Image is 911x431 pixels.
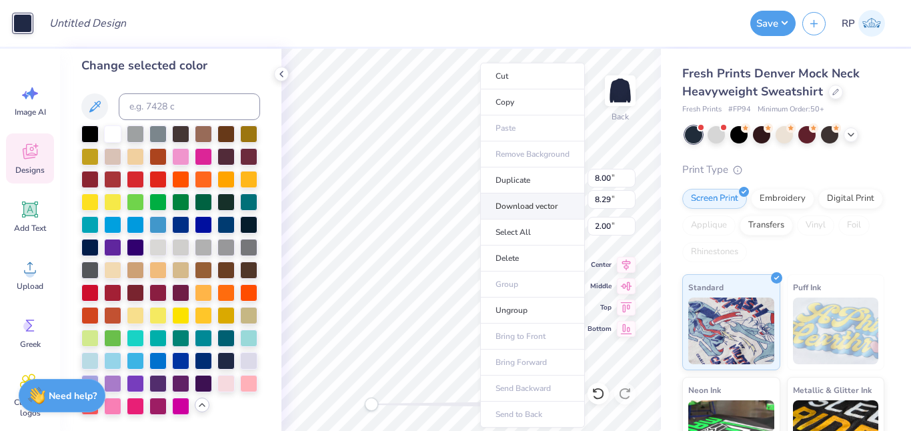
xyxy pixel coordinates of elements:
[682,189,747,209] div: Screen Print
[682,162,884,177] div: Print Type
[607,77,634,104] img: Back
[740,215,793,236] div: Transfers
[838,215,870,236] div: Foil
[750,11,796,36] button: Save
[836,10,891,37] a: RP
[751,189,814,209] div: Embroidery
[17,281,43,292] span: Upload
[842,16,855,31] span: RP
[758,104,824,115] span: Minimum Order: 50 +
[797,215,834,236] div: Vinyl
[793,383,872,397] span: Metallic & Glitter Ink
[682,104,722,115] span: Fresh Prints
[588,260,612,270] span: Center
[793,298,879,364] img: Puff Ink
[119,93,260,120] input: e.g. 7428 c
[14,223,46,234] span: Add Text
[682,242,747,262] div: Rhinestones
[8,397,52,418] span: Clipart & logos
[15,165,45,175] span: Designs
[682,215,736,236] div: Applique
[728,104,751,115] span: # FP94
[81,57,260,75] div: Change selected color
[365,398,378,411] div: Accessibility label
[480,298,585,324] li: Ungroup
[612,111,629,123] div: Back
[480,89,585,115] li: Copy
[793,280,821,294] span: Puff Ink
[688,298,774,364] img: Standard
[588,281,612,292] span: Middle
[688,280,724,294] span: Standard
[480,193,585,220] li: Download vector
[682,65,860,99] span: Fresh Prints Denver Mock Neck Heavyweight Sweatshirt
[39,10,137,37] input: Untitled Design
[49,390,97,402] strong: Need help?
[858,10,885,37] img: Rya Petinas-siasat
[480,246,585,272] li: Delete
[818,189,883,209] div: Digital Print
[15,107,46,117] span: Image AI
[588,324,612,334] span: Bottom
[588,302,612,313] span: Top
[688,383,721,397] span: Neon Ink
[480,167,585,193] li: Duplicate
[480,63,585,89] li: Cut
[480,220,585,246] li: Select All
[20,339,41,350] span: Greek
